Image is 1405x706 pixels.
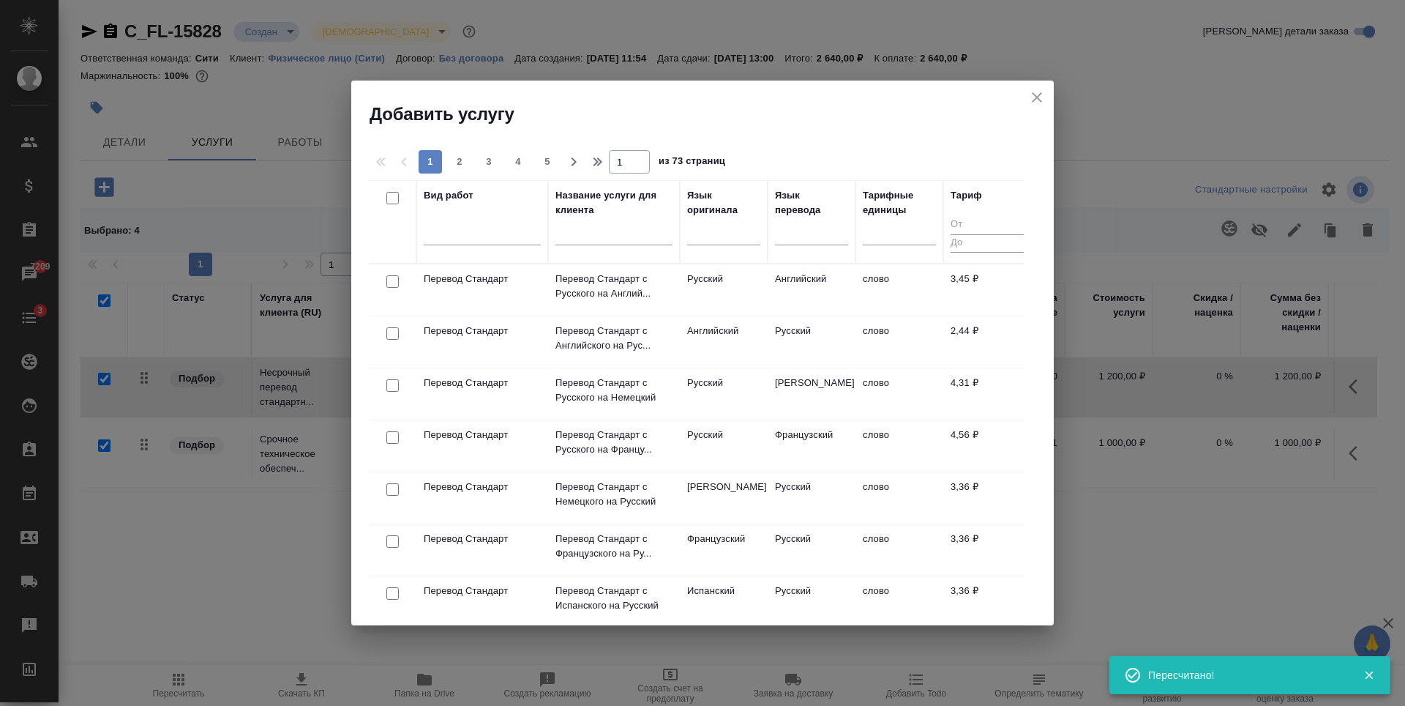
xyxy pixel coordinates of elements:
[448,150,471,174] button: 2
[477,150,501,174] button: 3
[951,216,1024,234] input: От
[855,264,943,316] td: слово
[424,532,541,546] p: Перевод Стандарт
[855,576,943,628] td: слово
[424,272,541,286] p: Перевод Стандарт
[424,584,541,598] p: Перевод Стандарт
[855,524,943,576] td: слово
[855,316,943,368] td: слово
[943,524,1031,576] td: 3,36 ₽
[943,264,1031,316] td: 3,45 ₽
[768,368,855,420] td: [PERSON_NAME]
[1026,86,1048,108] button: close
[506,155,530,169] span: 4
[768,524,855,576] td: Русский
[943,368,1031,420] td: 4,31 ₽
[855,472,943,524] td: слово
[1354,669,1384,682] button: Закрыть
[555,272,672,301] p: Перевод Стандарт с Русского на Англий...
[659,152,725,174] span: из 73 страниц
[477,155,501,169] span: 3
[680,576,768,628] td: Испанский
[555,188,672,218] div: Название услуги для клиента
[448,155,471,169] span: 2
[943,472,1031,524] td: 3,36 ₽
[555,428,672,457] p: Перевод Стандарт с Русского на Францу...
[855,368,943,420] td: слово
[768,316,855,368] td: Русский
[951,188,982,203] div: Тариф
[555,584,672,613] p: Перевод Стандарт с Испанского на Русский
[1148,668,1341,683] div: Пересчитано!
[768,472,855,524] td: Русский
[536,155,559,169] span: 5
[680,472,768,524] td: [PERSON_NAME]
[863,188,936,218] div: Тарифные единицы
[555,324,672,353] p: Перевод Стандарт с Английского на Рус...
[775,188,848,218] div: Язык перевода
[424,428,541,442] p: Перевод Стандарт
[768,420,855,472] td: Французский
[768,576,855,628] td: Русский
[506,150,530,174] button: 4
[768,264,855,316] td: Английский
[680,420,768,472] td: Русский
[680,264,768,316] td: Русский
[424,188,473,203] div: Вид работ
[943,420,1031,472] td: 4,56 ₽
[424,324,541,338] p: Перевод Стандарт
[951,234,1024,253] input: До
[680,316,768,368] td: Английский
[424,376,541,390] p: Перевод Стандарт
[555,480,672,509] p: Перевод Стандарт с Немецкого на Русский
[687,188,760,218] div: Язык оригинала
[680,368,768,420] td: Русский
[536,150,559,174] button: 5
[943,576,1031,628] td: 3,36 ₽
[943,316,1031,368] td: 2,44 ₽
[680,524,768,576] td: Французский
[555,532,672,561] p: Перевод Стандарт с Французского на Ру...
[424,480,541,494] p: Перевод Стандарт
[855,420,943,472] td: слово
[370,103,1054,126] h2: Добавить услугу
[555,376,672,405] p: Перевод Стандарт с Русского на Немецкий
